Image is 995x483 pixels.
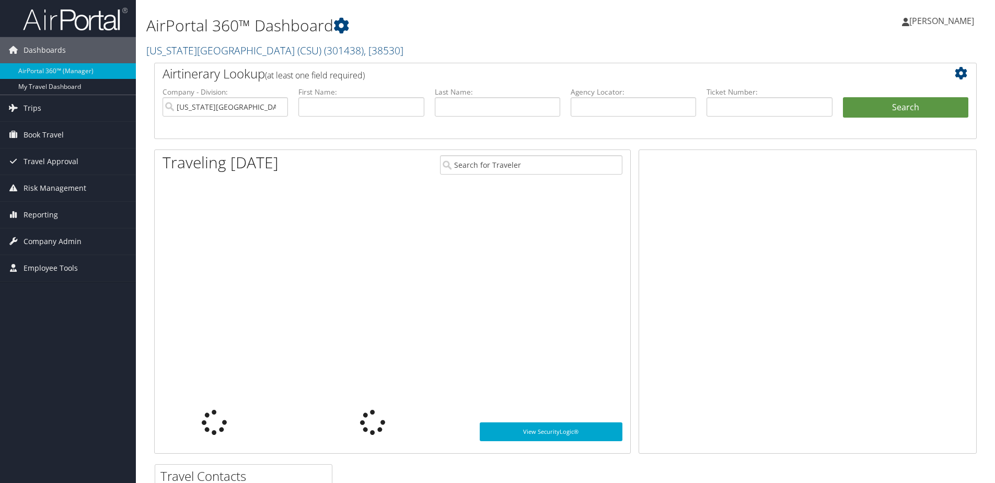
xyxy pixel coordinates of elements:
span: Dashboards [24,37,66,63]
a: View SecurityLogic® [480,422,622,441]
img: airportal-logo.png [23,7,128,31]
label: Last Name: [435,87,560,97]
label: Agency Locator: [571,87,696,97]
span: (at least one field required) [265,70,365,81]
h2: Airtinerary Lookup [163,65,900,83]
span: Reporting [24,202,58,228]
h1: Traveling [DATE] [163,152,279,174]
h1: AirPortal 360™ Dashboard [146,15,705,37]
span: Travel Approval [24,148,78,175]
span: ( 301438 ) [324,43,364,57]
a: [US_STATE][GEOGRAPHIC_DATA] (CSU) [146,43,403,57]
label: First Name: [298,87,424,97]
span: Book Travel [24,122,64,148]
input: Search for Traveler [440,155,622,175]
label: Company - Division: [163,87,288,97]
label: Ticket Number: [707,87,832,97]
a: [PERSON_NAME] [902,5,985,37]
span: , [ 38530 ] [364,43,403,57]
span: Risk Management [24,175,86,201]
span: Company Admin [24,228,82,255]
button: Search [843,97,968,118]
span: Trips [24,95,41,121]
span: Employee Tools [24,255,78,281]
span: [PERSON_NAME] [909,15,974,27]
